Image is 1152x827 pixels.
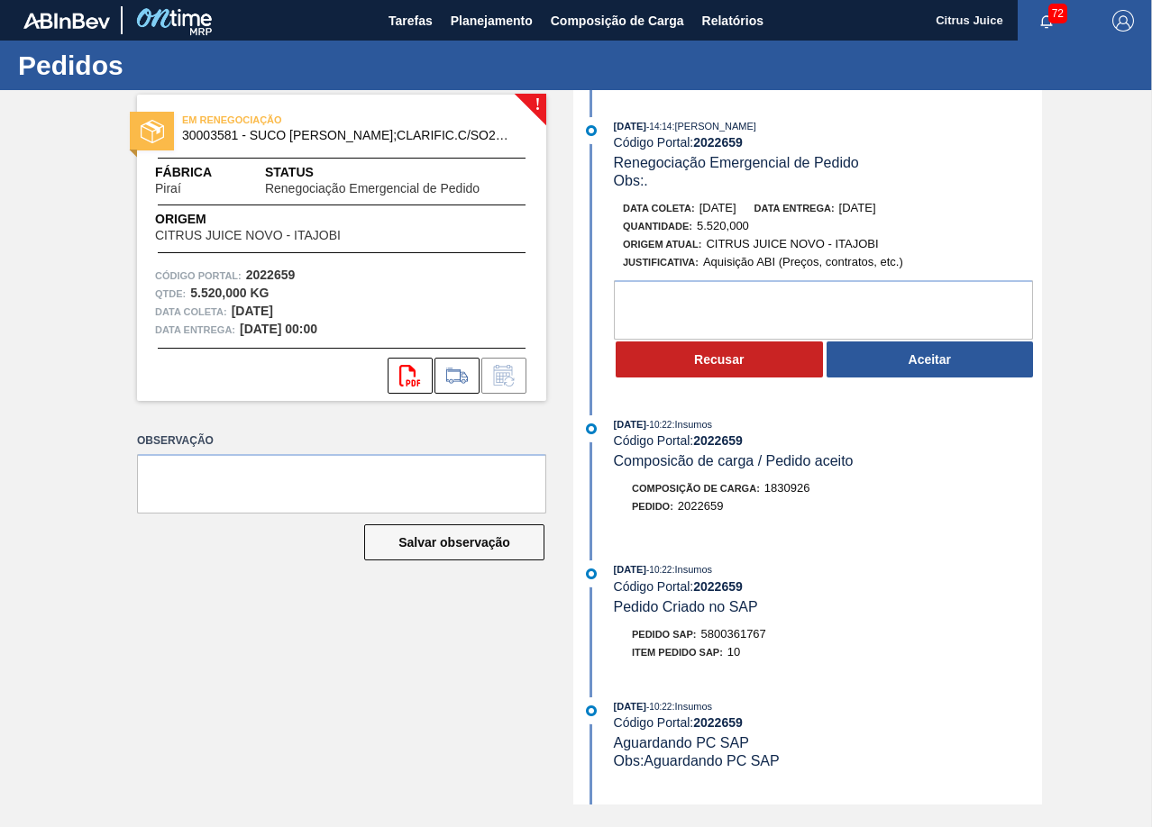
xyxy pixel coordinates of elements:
[155,210,392,229] span: Origem
[155,182,181,195] span: Piraí
[706,237,878,250] span: CITRUS JUICE NOVO - ITAJOBI
[623,239,701,250] span: Origem Atual:
[672,701,712,712] span: : Insumos
[839,201,876,214] span: [DATE]
[632,647,723,658] span: Item pedido SAP:
[632,501,673,512] span: Pedido :
[623,257,699,268] span: Justificativa:
[693,135,743,150] strong: 2022659
[155,163,238,182] span: Fábrica
[265,182,480,195] span: Renegociação Emergencial de Pedido
[586,125,597,136] img: atual
[388,358,433,394] div: Abrir arquivo PDF
[697,219,749,232] span: 5.520,000
[1112,10,1134,32] img: Logout
[155,229,341,242] span: CITRUS JUICE NOVO - ITAJOBI
[702,10,763,32] span: Relatórios
[155,303,227,321] span: Data coleta:
[646,702,672,712] span: - 10:22
[623,203,695,214] span: Data coleta:
[614,735,749,750] span: Aguardando PC SAP
[614,701,646,712] span: [DATE]
[451,10,533,32] span: Planejamento
[616,341,823,377] button: Recusar
[18,55,338,76] h1: Pedidos
[703,255,903,268] span: Aquisição ABI (Preços, contratos, etc.)
[389,10,433,32] span: Tarefas
[1018,8,1075,33] button: Notificações
[586,705,597,716] img: atual
[701,627,766,641] span: 5800361767
[764,481,810,495] span: 1830926
[693,579,743,594] strong: 2022659
[137,428,546,454] label: Observação
[614,121,646,132] span: [DATE]
[754,203,835,214] span: Data entrega:
[614,564,646,575] span: [DATE]
[190,286,269,300] strong: 5.520,000 KG
[232,304,273,318] strong: [DATE]
[240,322,317,336] strong: [DATE] 00:00
[614,579,1042,594] div: Código Portal:
[693,715,743,730] strong: 2022659
[672,564,712,575] span: : Insumos
[623,221,692,232] span: Quantidade :
[646,122,672,132] span: - 14:14
[678,499,724,513] span: 2022659
[155,285,186,303] span: Qtde :
[364,524,544,560] button: Salvar observação
[614,155,859,170] span: Renegociação Emergencial de Pedido
[727,645,740,659] span: 10
[614,419,646,430] span: [DATE]
[246,268,296,282] strong: 2022659
[699,201,736,214] span: [DATE]
[586,568,597,579] img: atual
[632,483,760,494] span: Composição de Carga :
[614,753,780,768] span: Obs: Aguardando PC SAP
[693,433,743,448] strong: 2022659
[23,13,110,29] img: TNhmsLtSVTkK8tSr43FrP2fwEKptu5GPRR3wAAAABJRU5ErkJggg==
[614,599,758,614] span: Pedido Criado no SAP
[182,111,434,129] span: EM RENEGOCIAÇÃO
[481,358,526,394] div: Informar alteração no pedido
[827,341,1034,377] button: Aceitar
[672,419,712,430] span: : Insumos
[1048,4,1067,23] span: 72
[614,433,1042,448] div: Código Portal:
[632,629,697,640] span: Pedido SAP:
[614,135,1042,150] div: Código Portal:
[646,420,672,430] span: - 10:22
[646,565,672,575] span: - 10:22
[672,121,756,132] span: : [PERSON_NAME]
[614,715,1042,730] div: Código Portal:
[586,423,597,434] img: atual
[551,10,684,32] span: Composição de Carga
[614,173,648,188] span: Obs: .
[155,267,242,285] span: Código Portal:
[141,120,164,143] img: status
[182,129,509,142] span: 30003581 - SUCO CONCENT LIMAO;CLARIFIC.C/SO2;PEPSI;
[155,321,235,339] span: Data entrega:
[614,453,854,468] span: Composicão de carga / Pedido aceito
[265,163,528,182] span: Status
[434,358,480,394] div: Ir para Composição de Carga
